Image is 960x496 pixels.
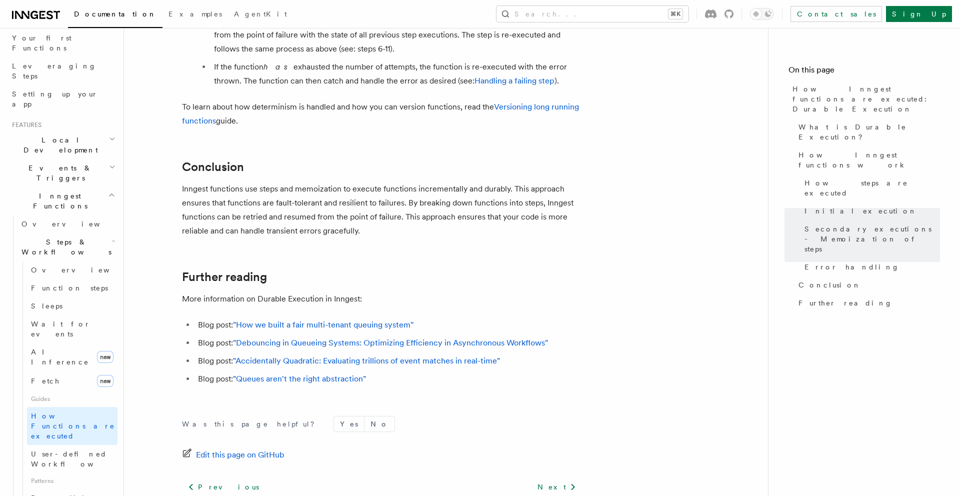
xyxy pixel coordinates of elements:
a: AgentKit [228,3,293,27]
a: "Queues aren't the right abstraction" [233,374,366,383]
a: Initial execution [800,202,940,220]
a: How Inngest functions work [794,146,940,174]
em: has [263,62,293,71]
li: Blog post: [195,318,582,332]
li: If the the function exhausted the number of attempts, the function is re-executed from the point ... [211,14,582,56]
button: Search...⌘K [496,6,688,22]
a: Conclusion [794,276,940,294]
a: Secondary executions - Memoization of steps [800,220,940,258]
span: What is Durable Execution? [798,122,940,142]
a: How steps are executed [800,174,940,202]
a: "Accidentally Quadratic: Evaluating trillions of event matches in real-time" [233,356,500,365]
a: Further reading [182,270,267,284]
span: Leveraging Steps [12,62,96,80]
span: Conclusion [798,280,861,290]
span: Features [8,121,41,129]
span: Inngest Functions [8,191,108,211]
li: Blog post: [195,336,582,350]
a: How Functions are executed [27,407,117,445]
a: Function steps [27,279,117,297]
button: Local Development [8,131,117,159]
span: Patterns [27,473,117,489]
a: Fetchnew [27,371,117,391]
a: Setting up your app [8,85,117,113]
a: Conclusion [182,160,244,174]
a: How Inngest functions are executed: Durable Execution [788,80,940,118]
a: Sleeps [27,297,117,315]
span: How steps are executed [804,178,940,198]
a: Examples [162,3,228,27]
a: Overview [17,215,117,233]
p: To learn about how determinism is handled and how you can version functions, read the guide. [182,100,582,128]
button: Events & Triggers [8,159,117,187]
a: What is Durable Execution? [794,118,940,146]
span: Your first Functions [12,34,71,52]
a: Next [531,478,582,496]
span: Initial execution [804,206,917,216]
kbd: ⌘K [668,9,682,19]
a: Further reading [794,294,940,312]
span: Error handling [804,262,899,272]
span: Overview [31,266,134,274]
li: Blog post: [195,354,582,368]
button: Inngest Functions [8,187,117,215]
a: User-defined Workflows [27,445,117,473]
span: AgentKit [234,10,287,18]
span: Examples [168,10,222,18]
li: Blog post: [195,372,582,386]
a: AI Inferencenew [27,343,117,371]
a: Versioning long running functions [182,102,579,125]
a: Your first Functions [8,29,117,57]
span: How Functions are executed [31,412,115,440]
span: Overview [21,220,124,228]
span: Function steps [31,284,108,292]
span: Further reading [798,298,892,308]
span: Edit this page on GitHub [196,448,284,462]
a: Documentation [68,3,162,28]
span: new [97,351,113,363]
li: If the function exhausted the number of attempts, the function is re-executed with the error thro... [211,60,582,88]
span: Guides [27,391,117,407]
a: Leveraging Steps [8,57,117,85]
a: Error handling [800,258,940,276]
span: How Inngest functions work [798,150,940,170]
a: "Debouncing in Queueing Systems: Optimizing Efficiency in Asynchronous Workflows" [233,338,548,347]
span: Documentation [74,10,156,18]
span: User-defined Workflows [31,450,121,468]
a: Overview [27,261,117,279]
a: Handling a failing step [474,76,554,85]
span: Secondary executions - Memoization of steps [804,224,940,254]
a: "How we built a fair multi-tenant queuing system" [233,320,413,329]
button: Steps & Workflows [17,233,117,261]
a: Edit this page on GitHub [182,448,284,462]
button: Toggle dark mode [750,8,774,20]
span: new [97,375,113,387]
span: Local Development [8,135,109,155]
button: Yes [334,416,364,431]
p: More information on Durable Execution in Inngest: [182,292,582,306]
span: Setting up your app [12,90,98,108]
button: No [364,416,394,431]
span: Steps & Workflows [17,237,111,257]
p: Was this page helpful? [182,419,321,429]
span: Fetch [31,377,60,385]
span: AI Inference [31,348,89,366]
span: How Inngest functions are executed: Durable Execution [792,84,940,114]
p: Inngest functions use steps and memoization to execute functions incrementally and durably. This ... [182,182,582,238]
a: Wait for events [27,315,117,343]
a: Contact sales [790,6,882,22]
span: Wait for events [31,320,90,338]
h4: On this page [788,64,940,80]
a: Sign Up [886,6,952,22]
a: Previous [182,478,264,496]
span: Events & Triggers [8,163,109,183]
span: Sleeps [31,302,62,310]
